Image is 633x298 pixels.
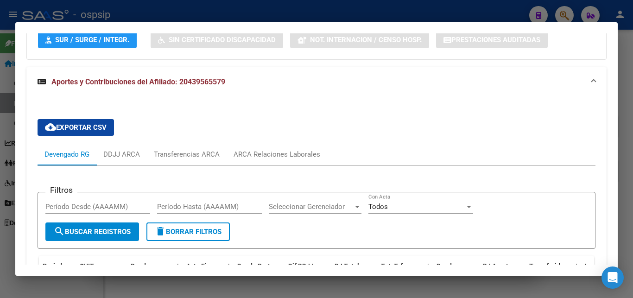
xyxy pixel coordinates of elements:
span: Dif DDJJ y Trf. [288,262,318,280]
span: Borrar Filtros [155,228,222,236]
datatable-header-cell: DJ Total [331,256,377,297]
button: Borrar Filtros [146,222,230,241]
span: Deuda Bruta x ARCA [237,262,279,280]
span: Aportes y Contribuciones del Afiliado: 20439565579 [51,77,225,86]
span: Exportar CSV [45,123,107,132]
datatable-header-cell: | [224,256,234,297]
h3: Filtros [45,185,77,195]
button: Buscar Registros [45,222,139,241]
datatable-header-cell: Deuda Contr. [581,256,627,297]
span: | [177,262,179,270]
datatable-header-cell: Deuda Aporte [433,256,479,297]
span: Sin Certificado Discapacidad [169,36,276,44]
span: Deuda [131,262,150,270]
datatable-header-cell: | [424,256,433,297]
span: DJ Aporte Total [483,262,512,280]
mat-icon: delete [155,226,166,237]
div: DDJJ ARCA [103,149,140,159]
datatable-header-cell: Dif DDJJ y Trf. [285,256,331,297]
span: Not. Internacion / Censo Hosp. [310,36,422,44]
button: Sin Certificado Discapacidad [151,31,283,48]
mat-icon: search [54,226,65,237]
span: | [576,262,577,270]
span: | [427,262,429,270]
datatable-header-cell: Acta Fisca. [183,256,224,297]
button: Prestaciones Auditadas [436,31,548,48]
datatable-header-cell: Transferido Aporte [525,256,572,297]
div: ARCA Relaciones Laborales [234,149,320,159]
div: Open Intercom Messenger [601,266,624,289]
span: Acta Fisca. [186,262,219,270]
span: Seleccionar Gerenciador [269,203,353,211]
span: Prestaciones Auditadas [451,36,540,44]
datatable-header-cell: Deuda Bruta x ARCA [234,256,285,297]
mat-icon: cloud_download [45,121,56,133]
button: Not. Internacion / Censo Hosp. [290,31,429,48]
span: Deuda Aporte [437,262,456,280]
datatable-header-cell: | [173,256,183,297]
span: CUIT [80,262,94,270]
span: SUR / SURGE / INTEGR. [55,36,129,44]
mat-expansion-panel-header: Aportes y Contribuciones del Afiliado: 20439565579 [26,67,607,97]
span: Período [43,262,66,270]
span: Buscar Registros [54,228,131,236]
datatable-header-cell: Deuda [127,256,173,297]
datatable-header-cell: Tot. Trf. Bruto [377,256,424,297]
div: Devengado RG [44,149,89,159]
datatable-header-cell: CUIT [76,256,127,297]
span: Todos [368,203,388,211]
span: Tot. Trf. [GEOGRAPHIC_DATA] [381,262,444,280]
datatable-header-cell: | [572,256,581,297]
datatable-header-cell: DJ Aporte Total [479,256,525,297]
datatable-header-cell: Período [39,256,76,297]
span: DJ Total [335,262,359,270]
span: Transferido Aporte [529,262,564,280]
span: Deuda Contr. [585,262,623,270]
span: | [228,262,230,270]
button: Exportar CSV [38,119,114,136]
button: SUR / SURGE / INTEGR. [38,31,137,48]
div: Transferencias ARCA [154,149,220,159]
